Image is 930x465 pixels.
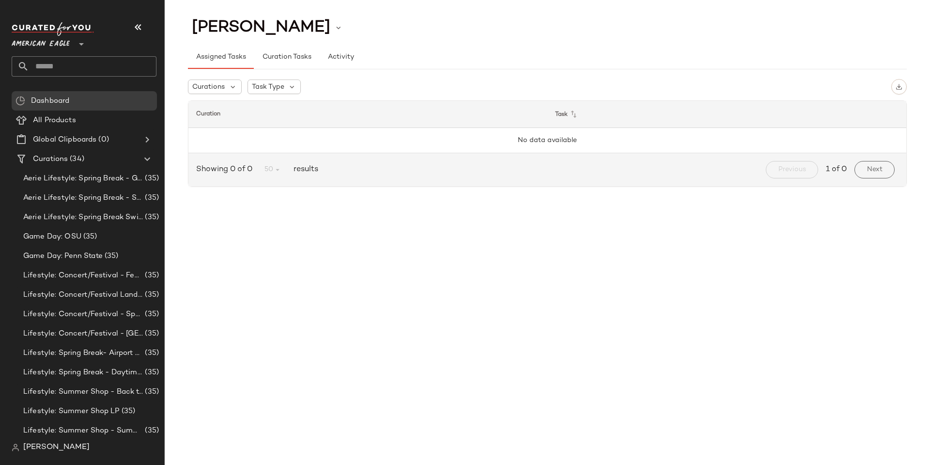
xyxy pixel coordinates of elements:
span: Curations [192,82,225,92]
span: Dashboard [31,96,69,107]
span: (35) [143,212,159,223]
th: Task [547,101,906,128]
span: Game Day: Penn State [23,251,103,262]
td: No data available [188,128,906,153]
span: American Eagle [12,33,70,50]
span: (35) [120,406,136,417]
button: Next [854,161,895,178]
span: (35) [81,231,97,242]
span: Lifestyle: Concert/Festival - Sporty [23,309,143,320]
span: (35) [143,270,159,281]
span: Lifestyle: Concert/Festival Landing Page [23,289,143,301]
span: (35) [143,386,159,398]
span: Lifestyle: Summer Shop - Back to School Essentials [23,386,143,398]
span: Showing 0 of 0 [196,164,256,176]
span: Lifestyle: Summer Shop - Summer Abroad [23,425,143,436]
span: (35) [143,425,159,436]
span: Game Day: OSU [23,231,81,242]
span: Lifestyle: Summer Shop LP [23,406,120,417]
span: (35) [143,173,159,184]
img: svg%3e [896,83,902,90]
span: Lifestyle: Concert/Festival - [GEOGRAPHIC_DATA] [23,328,143,339]
span: Assigned Tasks [196,53,246,61]
span: (35) [143,367,159,378]
span: (35) [143,192,159,204]
span: Global Clipboards [33,134,96,145]
span: (35) [103,251,119,262]
span: Task Type [252,82,284,92]
img: cfy_white_logo.C9jOOHJF.svg [12,22,94,36]
span: [PERSON_NAME] [192,18,330,37]
span: All Products [33,115,76,126]
span: Activity [327,53,354,61]
span: Lifestyle: Spring Break - Daytime Casual [23,367,143,378]
span: (0) [96,134,108,145]
span: results [290,164,318,176]
span: 1 of 0 [826,164,847,176]
span: Next [867,166,883,174]
span: (35) [143,328,159,339]
span: Aerie Lifestyle: Spring Break - Girly/Femme [23,173,143,184]
th: Curation [188,101,547,128]
span: Lifestyle: Spring Break- Airport Style [23,348,143,359]
img: svg%3e [15,96,25,106]
span: Aerie Lifestyle: Spring Break - Sporty [23,192,143,204]
span: [PERSON_NAME] [23,442,90,453]
span: (35) [143,348,159,359]
span: Aerie Lifestyle: Spring Break Swimsuits Landing Page [23,212,143,223]
span: (35) [143,289,159,301]
span: Curations [33,154,68,165]
span: (34) [68,154,84,165]
span: Curation Tasks [262,53,311,61]
img: svg%3e [12,444,19,451]
span: (35) [143,309,159,320]
span: Lifestyle: Concert/Festival - Femme [23,270,143,281]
